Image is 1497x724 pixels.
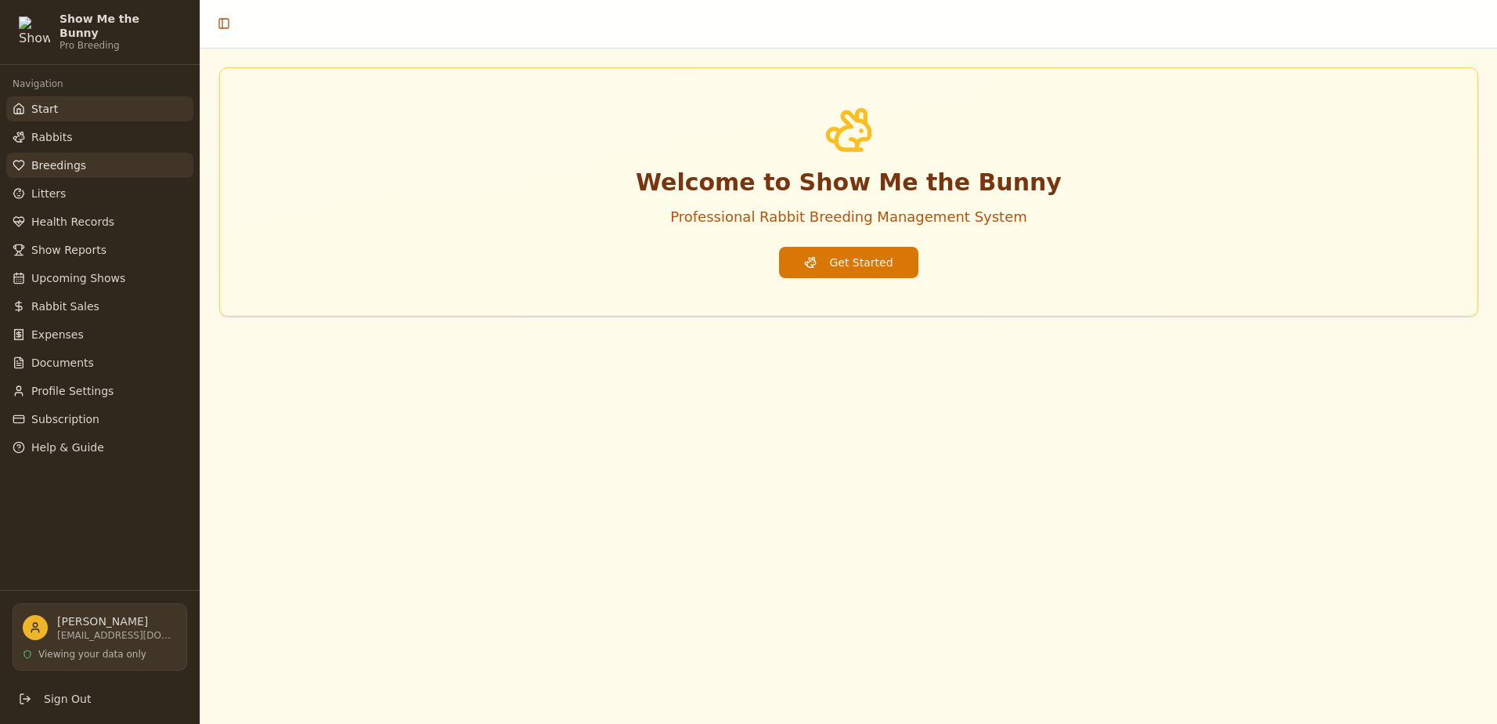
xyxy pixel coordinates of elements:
[31,242,106,258] span: Show Reports
[258,168,1440,197] h1: Welcome to Show Me the Bunny
[31,214,114,230] span: Health Records
[6,435,193,460] a: Help & Guide
[6,294,193,319] a: Rabbit Sales
[6,96,193,121] a: Start
[31,299,99,314] span: Rabbit Sales
[60,40,181,52] p: Pro Breeding
[38,648,146,661] span: Viewing your data only
[57,614,177,629] p: [PERSON_NAME]
[31,157,86,173] span: Breedings
[19,16,50,48] img: ShowMeTheBunnies Logo
[13,686,187,711] button: Sign Out
[779,247,918,278] button: Get Started
[6,153,193,178] a: Breedings
[6,209,193,234] a: Health Records
[44,691,91,707] span: Sign Out
[6,181,193,206] a: Litters
[31,411,99,427] span: Subscription
[13,13,187,52] a: ShowMeTheBunnies LogoShow Me the BunnyPro Breeding
[31,327,84,342] span: Expenses
[258,206,1440,228] p: Professional Rabbit Breeding Management System
[31,383,114,399] span: Profile Settings
[6,71,193,96] div: Navigation
[31,186,66,201] span: Litters
[31,355,94,371] span: Documents
[31,270,125,286] span: Upcoming Shows
[31,440,104,455] span: Help & Guide
[31,101,58,117] span: Start
[6,378,193,404] a: Profile Settings
[6,407,193,432] a: Subscription
[6,350,193,375] a: Documents
[57,629,177,642] p: [EMAIL_ADDRESS][DOMAIN_NAME]
[779,257,918,272] a: Get Started
[31,129,72,145] span: Rabbits
[60,13,181,40] h2: Show Me the Bunny
[6,322,193,347] a: Expenses
[6,237,193,262] a: Show Reports
[6,125,193,150] a: Rabbits
[6,266,193,291] a: Upcoming Shows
